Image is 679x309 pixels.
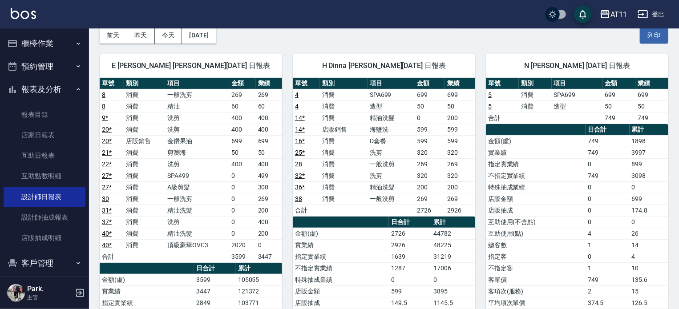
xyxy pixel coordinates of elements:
td: 造型 [552,100,602,112]
td: 消費 [124,158,165,170]
td: 0 [586,216,630,228]
td: 洗剪 [165,158,229,170]
a: 38 [295,195,302,202]
td: 749 [586,274,630,285]
td: 消費 [124,193,165,205]
td: D套餐 [368,135,415,147]
td: 消費 [124,239,165,251]
td: 749 [586,135,630,147]
td: 合計 [100,251,124,262]
td: 10 [630,262,668,274]
td: 269 [445,158,475,170]
td: 103771 [236,297,282,309]
td: 320 [415,170,445,181]
td: 消費 [124,112,165,124]
td: 174.8 [630,205,668,216]
a: 店家日報表 [4,125,85,145]
td: 0 [229,170,255,181]
td: 200 [256,205,282,216]
button: 列印 [640,27,668,44]
td: 精油洗髮 [368,112,415,124]
td: 一般洗剪 [165,89,229,100]
td: 店販銷售 [124,135,165,147]
td: 指定實業績 [100,297,194,309]
th: 類別 [320,78,368,89]
button: 前天 [100,27,127,44]
td: 金額(虛) [293,228,389,239]
td: 749 [635,112,668,124]
td: SPA499 [165,170,229,181]
td: 0 [586,158,630,170]
td: 消費 [124,100,165,112]
td: 實業績 [293,239,389,251]
td: 599 [445,124,475,135]
td: 320 [445,170,475,181]
td: SPA699 [368,89,415,100]
h5: Park. [27,285,73,293]
td: 店販抽成 [486,205,586,216]
td: 2726 [389,228,431,239]
td: 總客數 [486,239,586,251]
button: 櫃檯作業 [4,32,85,55]
td: 200 [445,181,475,193]
td: 消費 [320,170,368,181]
td: 1898 [630,135,668,147]
td: 店販抽成 [293,297,389,309]
td: 374.5 [586,297,630,309]
td: 2020 [229,239,255,251]
td: 消費 [320,158,368,170]
td: A級剪髮 [165,181,229,193]
td: 消費 [124,124,165,135]
a: 28 [295,161,302,168]
td: 599 [415,135,445,147]
td: 749 [602,112,635,124]
img: Person [7,284,25,302]
td: 400 [229,124,255,135]
td: 60 [256,100,282,112]
td: 400 [256,124,282,135]
td: 0 [586,251,630,262]
td: 200 [415,181,445,193]
button: 報表及分析 [4,78,85,101]
td: 消費 [320,100,368,112]
td: 320 [445,147,475,158]
td: 17006 [431,262,475,274]
td: 洗剪 [165,124,229,135]
th: 單號 [100,78,124,89]
td: 149.5 [389,297,431,309]
td: 特殊抽成業績 [486,181,586,193]
td: 1287 [389,262,431,274]
td: 749 [586,170,630,181]
td: 洗剪 [368,170,415,181]
th: 累計 [236,263,282,274]
td: 121372 [236,285,282,297]
td: 899 [630,158,668,170]
th: 單號 [486,78,519,89]
a: 8 [102,103,105,110]
td: 消費 [124,89,165,100]
td: 26 [630,228,668,239]
td: 合計 [293,205,320,216]
td: 699 [602,89,635,100]
table: a dense table [486,124,668,309]
td: 31219 [431,251,475,262]
td: 749 [586,147,630,158]
td: 1 [586,262,630,274]
td: 0 [229,181,255,193]
td: 105055 [236,274,282,285]
a: 5 [488,103,492,110]
td: 0 [229,205,255,216]
th: 項目 [165,78,229,89]
th: 日合計 [389,217,431,228]
td: 消費 [320,193,368,205]
td: 不指定實業績 [486,170,586,181]
td: 金鑽果油 [165,135,229,147]
td: 269 [445,193,475,205]
td: 4 [586,228,630,239]
td: 消費 [320,147,368,158]
td: 頂級豪華OVC3 [165,239,229,251]
td: 400 [229,112,255,124]
td: 消費 [124,205,165,216]
td: 2849 [194,297,236,309]
table: a dense table [100,78,282,263]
